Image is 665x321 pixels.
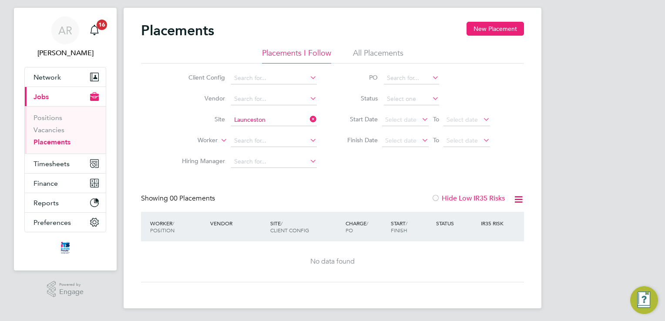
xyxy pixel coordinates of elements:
[231,93,317,105] input: Search for...
[34,160,70,168] span: Timesheets
[141,22,214,39] h2: Placements
[175,74,225,81] label: Client Config
[389,215,434,238] div: Start
[25,106,106,154] div: Jobs
[479,215,509,231] div: IR35 Risk
[175,94,225,102] label: Vendor
[14,8,117,271] nav: Main navigation
[34,73,61,81] span: Network
[86,17,103,44] a: 16
[59,241,71,255] img: itsconstruction-logo-retina.png
[59,281,84,288] span: Powered by
[467,22,524,36] button: New Placement
[384,93,439,105] input: Select one
[339,136,378,144] label: Finish Date
[391,220,407,234] span: / Finish
[430,114,442,125] span: To
[24,17,106,58] a: AR[PERSON_NAME]
[25,213,106,232] button: Preferences
[170,194,215,203] span: 00 Placements
[59,288,84,296] span: Engage
[447,116,478,124] span: Select date
[24,48,106,58] span: Adam Roseveare
[339,115,378,123] label: Start Date
[25,87,106,106] button: Jobs
[339,74,378,81] label: PO
[346,220,368,234] span: / PO
[47,281,84,298] a: Powered byEngage
[208,215,268,231] div: Vendor
[231,114,317,126] input: Search for...
[431,194,505,203] label: Hide Low IR35 Risks
[25,174,106,193] button: Finance
[148,215,208,238] div: Worker
[58,25,72,36] span: AR
[34,179,58,187] span: Finance
[97,20,107,30] span: 16
[384,72,439,84] input: Search for...
[34,199,59,207] span: Reports
[34,138,71,146] a: Placements
[175,157,225,165] label: Hiring Manager
[24,241,106,255] a: Go to home page
[353,48,403,64] li: All Placements
[168,136,218,145] label: Worker
[150,220,175,234] span: / Position
[434,215,479,231] div: Status
[25,154,106,173] button: Timesheets
[385,116,416,124] span: Select date
[231,135,317,147] input: Search for...
[34,114,62,122] a: Positions
[25,67,106,87] button: Network
[34,218,71,227] span: Preferences
[270,220,309,234] span: / Client Config
[339,94,378,102] label: Status
[150,257,515,266] div: No data found
[175,115,225,123] label: Site
[262,48,331,64] li: Placements I Follow
[231,72,317,84] input: Search for...
[25,193,106,212] button: Reports
[630,286,658,314] button: Engage Resource Center
[385,137,416,144] span: Select date
[268,215,343,238] div: Site
[231,156,317,168] input: Search for...
[141,194,217,203] div: Showing
[34,93,49,101] span: Jobs
[343,215,389,238] div: Charge
[34,126,64,134] a: Vacancies
[447,137,478,144] span: Select date
[430,134,442,146] span: To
